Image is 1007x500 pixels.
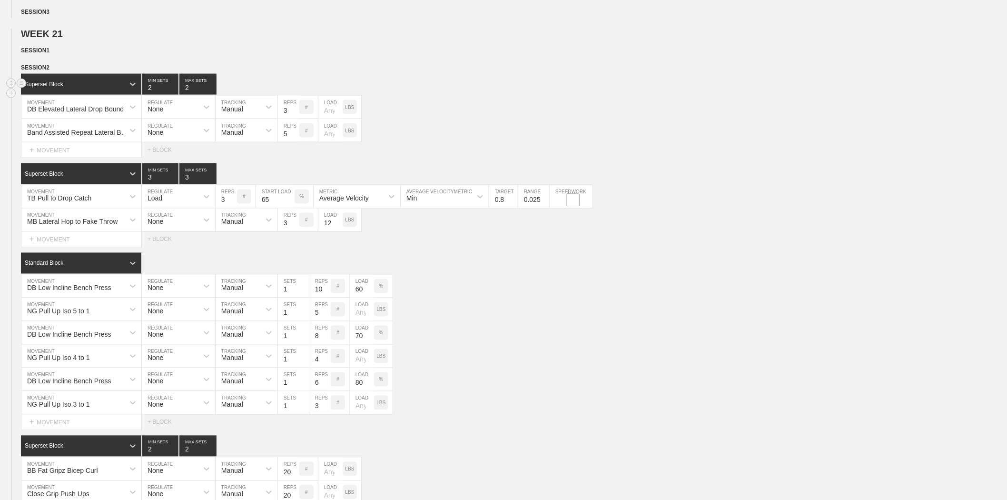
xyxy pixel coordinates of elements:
[148,331,163,339] div: None
[221,284,243,292] div: Manual
[350,275,374,298] input: Any
[27,490,89,498] div: Close Grip Push Ups
[27,378,111,385] div: DB Low Incline Bench Press
[25,170,63,177] div: Superset Block
[336,400,339,406] p: #
[379,330,384,336] p: %
[256,185,295,208] input: Any
[27,308,90,315] div: NG Pull Up Iso 5 to 1
[148,354,163,362] div: None
[305,490,308,495] p: #
[305,105,308,110] p: #
[148,236,181,243] div: + BLOCK
[221,129,243,136] div: Manual
[179,163,217,184] input: None
[318,209,343,231] input: Any
[21,232,142,248] div: MOVEMENT
[300,194,304,200] p: %
[379,377,384,382] p: %
[21,9,49,15] span: SESSION 3
[318,96,343,119] input: Any
[377,307,386,312] p: LBS
[179,436,217,457] input: None
[305,467,308,472] p: #
[336,354,339,359] p: #
[336,284,339,289] p: #
[27,284,111,292] div: DB Low Incline Bench Press
[27,331,111,339] div: DB Low Incline Bench Press
[27,105,124,113] div: DB Elevated Lateral Drop Bound
[221,105,243,113] div: Manual
[350,368,374,391] input: Any
[336,377,339,382] p: #
[27,467,98,475] div: BB Fat Gripz Bicep Curl
[25,260,63,267] div: Standard Block
[30,418,34,426] span: +
[148,129,163,136] div: None
[27,129,130,136] div: Band Assisted Repeat Lateral Bound
[221,490,243,498] div: Manual
[148,218,163,226] div: None
[21,415,142,430] div: MOVEMENT
[21,142,142,158] div: MOVEMENT
[148,195,162,202] div: Load
[336,330,339,336] p: #
[148,284,163,292] div: None
[27,218,118,226] div: MB Lateral Hop to Fake Throw
[319,195,369,202] div: Average Velocity
[336,307,339,312] p: #
[221,308,243,315] div: Manual
[221,378,243,385] div: Manual
[350,391,374,414] input: Any
[346,128,355,133] p: LBS
[27,195,91,202] div: TB Pull to Drop Catch
[148,147,181,153] div: + BLOCK
[27,354,90,362] div: NG Pull Up Iso 4 to 1
[346,490,355,495] p: LBS
[959,454,1007,500] iframe: Chat Widget
[406,195,417,202] div: Min
[221,401,243,409] div: Manual
[350,298,374,321] input: Any
[221,467,243,475] div: Manual
[350,345,374,368] input: Any
[346,218,355,223] p: LBS
[27,401,90,409] div: NG Pull Up Iso 3 to 1
[148,105,163,113] div: None
[221,218,243,226] div: Manual
[148,419,181,426] div: + BLOCK
[179,74,217,95] input: None
[305,218,308,223] p: #
[221,331,243,339] div: Manual
[25,81,63,88] div: Superset Block
[221,354,243,362] div: Manual
[379,284,384,289] p: %
[21,29,63,39] span: WEEK 21
[346,467,355,472] p: LBS
[350,321,374,344] input: Any
[318,119,343,142] input: Any
[148,401,163,409] div: None
[377,400,386,406] p: LBS
[243,194,246,200] p: #
[21,47,49,54] span: SESSION 1
[21,64,49,71] span: SESSION 2
[148,378,163,385] div: None
[305,128,308,133] p: #
[377,354,386,359] p: LBS
[30,146,34,154] span: +
[148,467,163,475] div: None
[30,235,34,243] span: +
[148,490,163,498] div: None
[25,443,63,450] div: Superset Block
[148,308,163,315] div: None
[318,458,343,480] input: Any
[346,105,355,110] p: LBS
